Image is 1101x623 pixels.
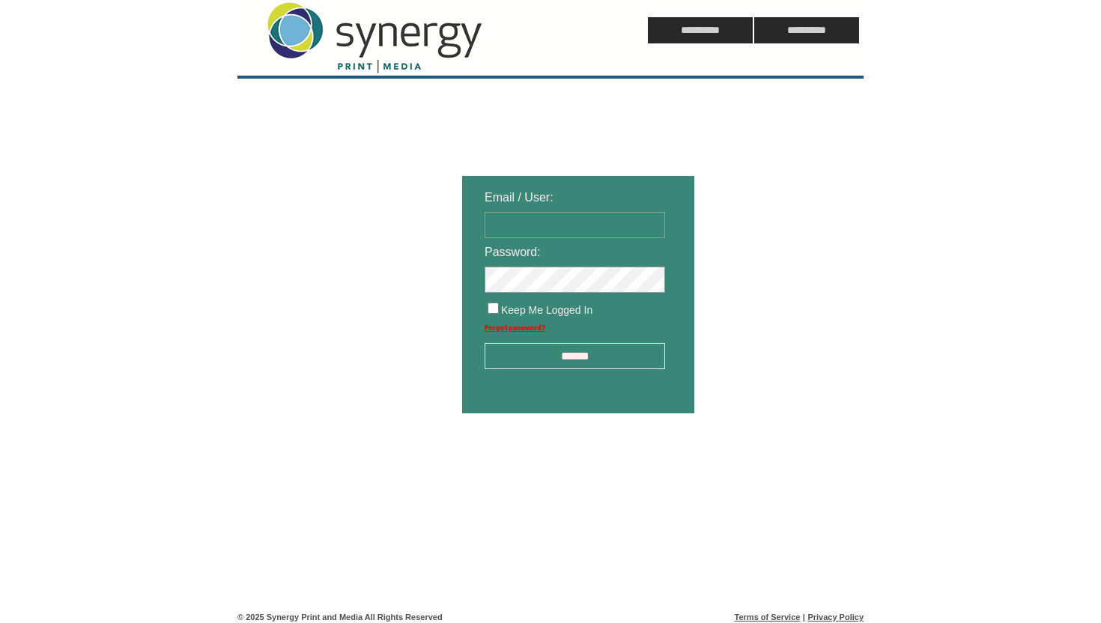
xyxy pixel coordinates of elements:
span: Email / User: [485,191,553,204]
img: transparent.png [738,451,813,469]
span: Keep Me Logged In [501,304,592,316]
a: Forgot password? [485,323,545,332]
span: | [803,613,805,622]
span: © 2025 Synergy Print and Media All Rights Reserved [237,613,443,622]
a: Privacy Policy [807,613,864,622]
span: Password: [485,246,541,258]
a: Terms of Service [735,613,801,622]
